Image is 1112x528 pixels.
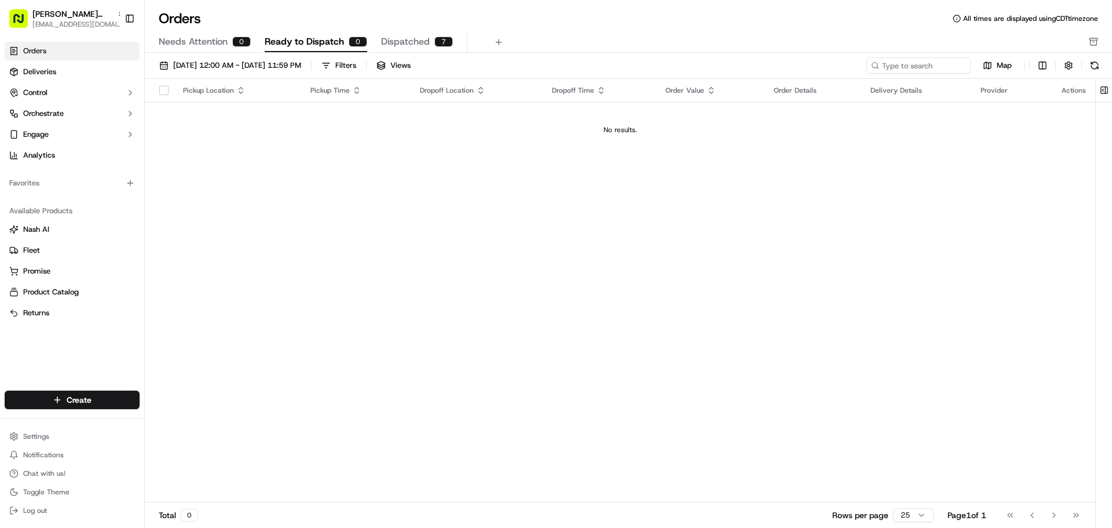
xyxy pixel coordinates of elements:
[5,283,140,301] button: Product Catalog
[160,211,164,220] span: •
[159,9,201,28] h1: Orders
[316,57,361,74] button: Filters
[197,114,211,128] button: Start new chat
[5,202,140,220] div: Available Products
[997,60,1012,71] span: Map
[23,287,79,297] span: Product Catalog
[115,287,140,296] span: Pylon
[23,266,50,276] span: Promise
[5,5,120,32] button: [PERSON_NAME][GEOGRAPHIC_DATA][EMAIL_ADDRESS][DOMAIN_NAME]
[23,245,40,256] span: Fleet
[23,259,89,271] span: Knowledge Base
[12,151,78,160] div: Past conversations
[98,260,107,270] div: 💻
[981,86,1043,95] div: Provider
[23,308,49,318] span: Returns
[665,86,755,95] div: Order Value
[5,262,140,281] button: Promise
[975,59,1019,72] button: Map
[23,487,69,497] span: Toggle Theme
[36,211,158,220] span: [PERSON_NAME][GEOGRAPHIC_DATA]
[82,287,140,296] a: Powered byPylon
[5,104,140,123] button: Orchestrate
[963,14,1098,23] span: All times are displayed using CDT timezone
[5,83,140,102] button: Control
[390,60,411,71] span: Views
[23,88,47,98] span: Control
[5,428,140,445] button: Settings
[5,465,140,482] button: Chat with us!
[12,200,30,219] img: Snider Plaza
[93,254,191,275] a: 💻API Documentation
[12,260,21,270] div: 📗
[9,224,135,235] a: Nash AI
[832,509,888,521] p: Rows per page
[23,432,49,441] span: Settings
[774,86,852,95] div: Order Details
[23,450,64,460] span: Notifications
[381,35,430,49] span: Dispatched
[12,169,30,187] img: Dianne Alexi Soriano
[32,8,112,20] button: [PERSON_NAME][GEOGRAPHIC_DATA]
[552,86,647,95] div: Dropoff Time
[5,125,140,144] button: Engage
[154,57,306,74] button: [DATE] 12:00 AM - [DATE] 11:59 PM
[180,148,211,162] button: See all
[434,37,453,47] div: 7
[310,86,401,95] div: Pickup Time
[5,63,140,81] a: Deliveries
[5,391,140,409] button: Create
[30,75,209,87] input: Got a question? Start typing here...
[149,125,1091,134] div: No results.
[232,37,251,47] div: 0
[159,509,198,522] div: Total
[23,224,49,235] span: Nash AI
[181,509,198,522] div: 0
[159,35,228,49] span: Needs Attention
[1087,57,1103,74] button: Refresh
[52,122,159,132] div: We're available if you need us!
[5,146,140,165] a: Analytics
[52,111,190,122] div: Start new chat
[420,86,533,95] div: Dropoff Location
[335,60,356,71] div: Filters
[5,42,140,60] a: Orders
[12,111,32,132] img: 1736555255976-a54dd68f-1ca7-489b-9aae-adbdc363a1c4
[162,180,186,189] span: [DATE]
[109,259,186,271] span: API Documentation
[12,12,35,35] img: Nash
[166,211,190,220] span: [DATE]
[948,509,986,521] div: Page 1 of 1
[9,308,135,318] a: Returns
[23,67,56,77] span: Deliveries
[5,484,140,500] button: Toggle Theme
[1062,86,1086,95] div: Actions
[5,447,140,463] button: Notifications
[23,506,47,515] span: Log out
[23,108,64,119] span: Orchestrate
[5,304,140,322] button: Returns
[5,220,140,239] button: Nash AI
[5,502,140,519] button: Log out
[870,86,962,95] div: Delivery Details
[156,180,160,189] span: •
[5,241,140,260] button: Fleet
[7,254,93,275] a: 📗Knowledge Base
[36,180,153,189] span: [PERSON_NAME] [PERSON_NAME]
[371,57,416,74] button: Views
[183,86,292,95] div: Pickup Location
[32,20,125,29] button: [EMAIL_ADDRESS][DOMAIN_NAME]
[23,469,65,478] span: Chat with us!
[67,394,92,406] span: Create
[265,35,344,49] span: Ready to Dispatch
[23,180,32,190] img: 1736555255976-a54dd68f-1ca7-489b-9aae-adbdc363a1c4
[9,287,135,297] a: Product Catalog
[24,111,45,132] img: 4920774857489_3d7f54699973ba98c624_72.jpg
[23,46,46,56] span: Orders
[349,37,367,47] div: 0
[9,245,135,256] a: Fleet
[866,57,971,74] input: Type to search
[173,60,301,71] span: [DATE] 12:00 AM - [DATE] 11:59 PM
